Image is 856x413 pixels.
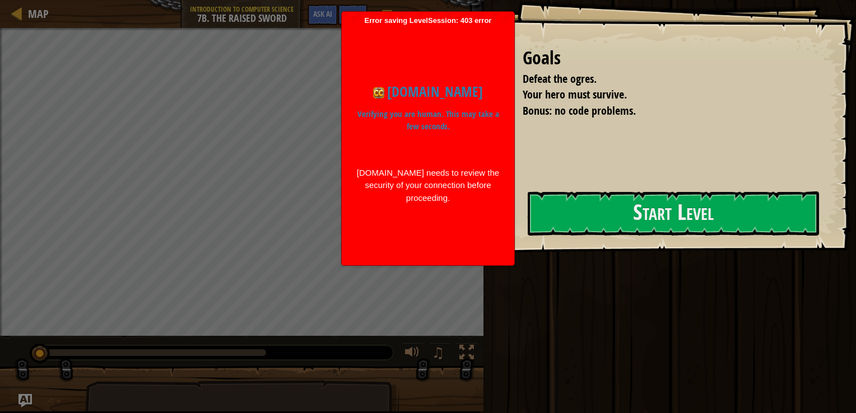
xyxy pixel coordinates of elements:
[373,87,384,98] img: Icon for codecombat.com
[523,87,627,102] span: Your hero must survive.
[455,342,478,365] button: Toggle fullscreen
[509,87,814,103] li: Your hero must survive.
[394,8,457,23] span: Game Menu
[528,191,819,236] button: Start Level
[356,108,500,133] p: Verifying you are human. This may take a few seconds.
[28,6,49,21] span: Map
[509,71,814,87] li: Defeat the ogres.
[523,71,597,86] span: Defeat the ogres.
[356,81,500,102] h1: [DOMAIN_NAME]
[313,8,332,19] span: Ask AI
[22,6,49,21] a: Map
[18,394,32,407] button: Ask AI
[356,167,500,205] div: [DOMAIN_NAME] needs to review the security of your connection before proceeding.
[373,4,464,31] button: Game Menu
[343,8,362,19] span: Hints
[308,4,338,25] button: Ask AI
[429,342,450,365] button: ♫
[509,103,814,119] li: Bonus: no code problems.
[523,103,636,118] span: Bonus: no code problems.
[401,342,424,365] button: Adjust volume
[523,45,817,71] div: Goals
[347,16,509,260] span: Error saving LevelSession: 403 error
[431,344,444,361] span: ♫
